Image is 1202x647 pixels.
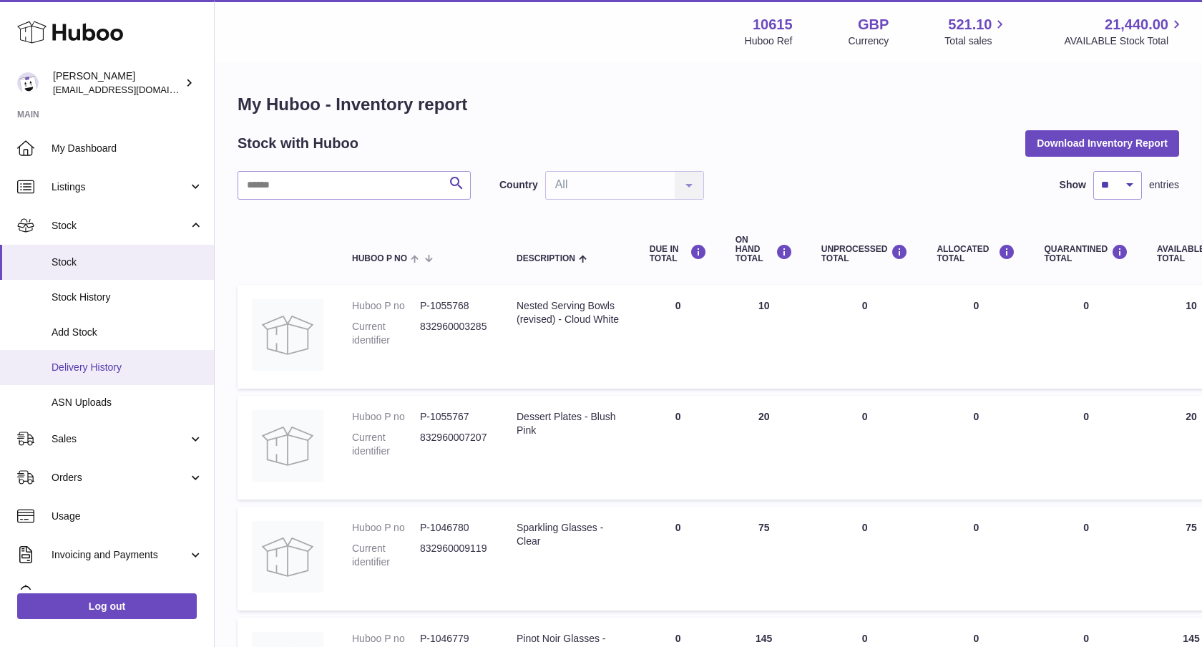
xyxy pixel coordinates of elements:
span: 521.10 [948,15,992,34]
td: 0 [807,285,923,389]
span: entries [1149,178,1179,192]
td: 0 [922,396,1030,500]
span: 0 [1083,411,1089,422]
span: Cases [52,587,203,600]
span: Stock History [52,291,203,304]
button: Download Inventory Report [1025,130,1179,156]
div: Nested Serving Bowls (revised) - Cloud White [517,299,621,326]
span: Huboo P no [352,254,407,263]
dt: Huboo P no [352,410,420,424]
dt: Huboo P no [352,632,420,646]
span: ASN Uploads [52,396,203,409]
img: product image [252,299,323,371]
div: Dessert Plates - Blush Pink [517,410,621,437]
label: Country [499,178,538,192]
dd: P-1055767 [420,410,488,424]
span: Stock [52,256,203,269]
span: AVAILABLE Stock Total [1064,34,1185,48]
h2: Stock with Huboo [238,134,358,153]
td: 10 [721,285,807,389]
label: Show [1060,178,1086,192]
dd: P-1046779 [420,632,488,646]
dt: Current identifier [352,320,420,347]
span: Add Stock [52,326,203,339]
span: 21,440.00 [1105,15,1168,34]
span: Delivery History [52,361,203,374]
td: 0 [807,396,923,500]
img: product image [252,521,323,593]
td: 0 [922,285,1030,389]
div: ALLOCATED Total [937,244,1015,263]
div: QUARANTINED Total [1044,244,1128,263]
span: Stock [52,219,188,233]
dt: Huboo P no [352,299,420,313]
dd: 832960007207 [420,431,488,458]
dt: Huboo P no [352,521,420,535]
td: 0 [635,396,721,500]
span: Listings [52,180,188,194]
img: fulfillment@fable.com [17,72,39,94]
a: 521.10 Total sales [944,15,1008,48]
td: 0 [922,507,1030,610]
td: 20 [721,396,807,500]
div: ON HAND Total [736,235,793,264]
div: DUE IN TOTAL [650,244,707,263]
div: Currency [849,34,889,48]
span: 0 [1083,633,1089,644]
strong: 10615 [753,15,793,34]
dd: P-1055768 [420,299,488,313]
span: Total sales [944,34,1008,48]
dt: Current identifier [352,542,420,569]
span: Orders [52,471,188,485]
span: Sales [52,432,188,446]
div: [PERSON_NAME] [53,69,182,97]
h1: My Huboo - Inventory report [238,93,1179,116]
div: UNPROCESSED Total [821,244,909,263]
span: 0 [1083,522,1089,533]
td: 0 [635,507,721,610]
td: 75 [721,507,807,610]
span: Invoicing and Payments [52,548,188,562]
a: Log out [17,593,197,619]
span: [EMAIL_ADDRESS][DOMAIN_NAME] [53,84,210,95]
dd: 832960009119 [420,542,488,569]
div: Sparkling Glasses - Clear [517,521,621,548]
img: product image [252,410,323,482]
strong: GBP [858,15,889,34]
span: My Dashboard [52,142,203,155]
dd: P-1046780 [420,521,488,535]
div: Huboo Ref [745,34,793,48]
td: 0 [635,285,721,389]
span: Usage [52,510,203,523]
span: Description [517,254,575,263]
span: 0 [1083,300,1089,311]
a: 21,440.00 AVAILABLE Stock Total [1064,15,1185,48]
td: 0 [807,507,923,610]
dd: 832960003285 [420,320,488,347]
dt: Current identifier [352,431,420,458]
